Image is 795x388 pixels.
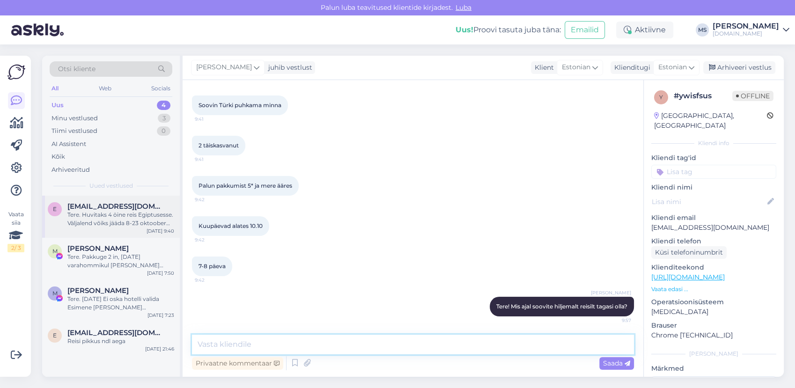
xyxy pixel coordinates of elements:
div: [PERSON_NAME] [651,350,776,358]
p: Chrome [TECHNICAL_ID] [651,330,776,340]
div: Proovi tasuta juba täna: [456,24,561,36]
div: MS [696,23,709,37]
span: M [52,290,58,297]
div: Privaatne kommentaar [192,357,283,370]
span: [PERSON_NAME] [591,289,631,296]
div: 3 [158,114,170,123]
div: Kõik [52,152,65,161]
span: Estonian [562,62,590,73]
span: 9:42 [195,196,230,203]
p: Vaata edasi ... [651,285,776,293]
span: Offline [732,91,773,101]
div: Klient [531,63,554,73]
div: Tiimi vestlused [52,126,97,136]
span: 9:41 [195,116,230,123]
span: y [659,94,663,101]
div: [DATE] 7:23 [147,312,174,319]
span: Uued vestlused [89,182,133,190]
p: Brauser [651,321,776,330]
div: Kliendi info [651,139,776,147]
p: Märkmed [651,364,776,373]
div: Aktiivne [616,22,673,38]
p: Kliendi nimi [651,183,776,192]
div: [DATE] 7:50 [147,270,174,277]
div: Minu vestlused [52,114,98,123]
span: Kuupäevad alates 10.10 [199,222,263,229]
a: [PERSON_NAME][DOMAIN_NAME] [713,22,789,37]
span: [PERSON_NAME] [196,62,252,73]
div: Reisi pikkus ndl aega [67,337,174,345]
div: [PERSON_NAME] [713,22,779,30]
span: M [52,248,58,255]
div: Klienditugi [611,63,650,73]
img: Askly Logo [7,63,25,81]
div: Tere. Huvitaks 4 öine reis Egiptusesse. Väljalend võiks jääda 8-23 oktoober sisse 4-5 ööd 1 täisk... [67,211,174,227]
div: Tere. [DATE] Ei oska hotelli valida Esimene [PERSON_NAME] [PERSON_NAME]. Pakkumised siis [EMAIL_A... [67,295,174,312]
span: E [53,332,57,339]
p: Kliendi tag'id [651,153,776,163]
input: Lisa tag [651,165,776,179]
p: Klienditeekond [651,263,776,272]
p: Kliendi telefon [651,236,776,246]
span: Soovin Türki puhkama minna [199,102,281,109]
span: e [53,205,57,212]
p: [EMAIL_ADDRESS][DOMAIN_NAME] [651,223,776,233]
span: Marlen Reimann [67,244,129,253]
div: 2 / 3 [7,244,24,252]
div: Uus [52,101,64,110]
span: Luba [453,3,474,12]
span: 9:42 [195,277,230,284]
div: Tere. Pakkuge 2 in, [DATE] varahommikul [PERSON_NAME] [DATE] [PERSON_NAME] tagasi. [GEOGRAPHIC_DA... [67,253,174,270]
span: 7-8 päeva [199,263,226,270]
span: 9:42 [195,236,230,243]
div: Web [97,82,113,95]
div: [GEOGRAPHIC_DATA], [GEOGRAPHIC_DATA] [654,111,767,131]
span: 9:41 [195,156,230,163]
div: juhib vestlust [265,63,312,73]
div: [DATE] 9:40 [147,227,174,234]
b: Uus! [456,25,473,34]
span: elenprivoi@gmail.com [67,202,165,211]
a: [URL][DOMAIN_NAME] [651,273,725,281]
div: Vaata siia [7,210,24,252]
span: Maie Vasar [67,286,129,295]
div: AI Assistent [52,139,86,149]
span: Otsi kliente [58,64,96,74]
span: Palun pakkumist 5* ja mere ääres [199,182,292,189]
div: [DATE] 21:46 [145,345,174,352]
div: 0 [157,126,170,136]
span: 2 täiskasvanut [199,142,239,149]
span: Saada [603,359,630,367]
div: Arhiveeritud [52,165,90,175]
span: 9:57 [596,317,631,324]
p: Kliendi email [651,213,776,223]
button: Emailid [565,21,605,39]
div: 4 [157,101,170,110]
div: Socials [149,82,172,95]
p: [MEDICAL_DATA] [651,307,776,317]
span: Tere! Mis ajal soovite hiljemalt reisilt tagasi olla? [496,303,627,310]
span: Estonian [658,62,687,73]
div: All [50,82,60,95]
div: [DOMAIN_NAME] [713,30,779,37]
div: Küsi telefoninumbrit [651,246,727,259]
div: Arhiveeri vestlus [703,61,775,74]
span: Ege.maesalu@gmail.com [67,329,165,337]
input: Lisa nimi [652,197,766,207]
p: Operatsioonisüsteem [651,297,776,307]
div: # ywisfsus [674,90,732,102]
